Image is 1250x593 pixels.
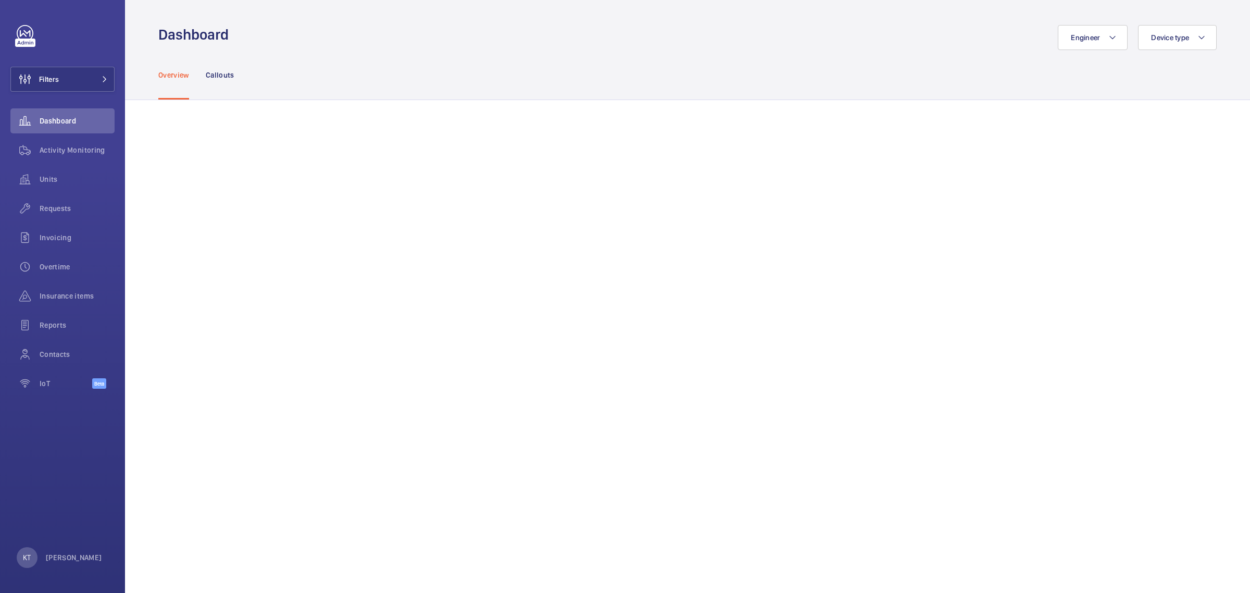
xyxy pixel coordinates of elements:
[40,262,115,272] span: Overtime
[206,70,234,80] p: Callouts
[158,25,235,44] h1: Dashboard
[40,145,115,155] span: Activity Monitoring
[40,116,115,126] span: Dashboard
[1058,25,1128,50] button: Engineer
[1138,25,1217,50] button: Device type
[10,67,115,92] button: Filters
[39,74,59,84] span: Filters
[40,291,115,301] span: Insurance items
[1151,33,1189,42] span: Device type
[1071,33,1100,42] span: Engineer
[92,378,106,389] span: Beta
[46,552,102,563] p: [PERSON_NAME]
[40,174,115,184] span: Units
[40,349,115,360] span: Contacts
[40,320,115,330] span: Reports
[40,232,115,243] span: Invoicing
[40,203,115,214] span: Requests
[23,552,31,563] p: KT
[158,70,189,80] p: Overview
[40,378,92,389] span: IoT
